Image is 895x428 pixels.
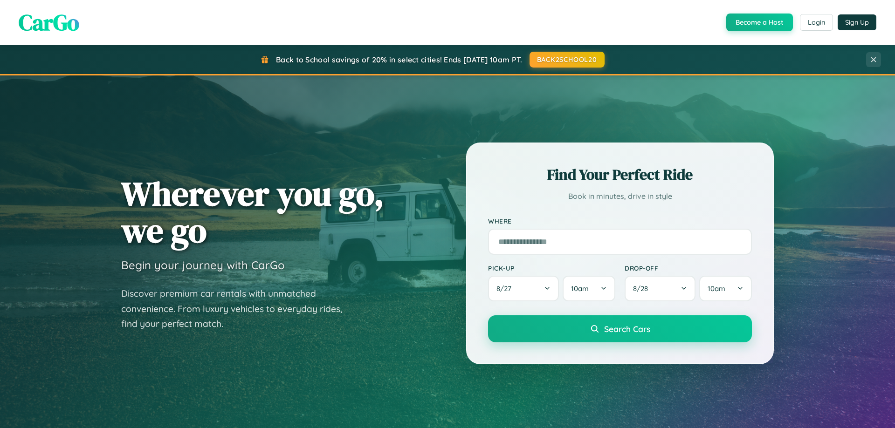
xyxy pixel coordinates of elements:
button: 8/28 [625,276,695,301]
h3: Begin your journey with CarGo [121,258,285,272]
button: Become a Host [726,14,793,31]
button: 10am [699,276,752,301]
button: Search Cars [488,315,752,342]
span: CarGo [19,7,79,38]
button: Sign Up [838,14,876,30]
span: 8 / 27 [496,284,516,293]
span: Back to School savings of 20% in select cities! Ends [DATE] 10am PT. [276,55,522,64]
label: Drop-off [625,264,752,272]
label: Where [488,217,752,225]
label: Pick-up [488,264,615,272]
button: 8/27 [488,276,559,301]
h2: Find Your Perfect Ride [488,164,752,185]
button: Login [800,14,833,31]
p: Discover premium car rentals with unmatched convenience. From luxury vehicles to everyday rides, ... [121,286,354,332]
button: 10am [563,276,615,301]
p: Book in minutes, drive in style [488,190,752,203]
button: BACK2SCHOOL20 [530,52,605,68]
h1: Wherever you go, we go [121,175,384,249]
span: Search Cars [604,324,650,334]
span: 10am [571,284,589,293]
span: 8 / 28 [633,284,653,293]
span: 10am [708,284,725,293]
